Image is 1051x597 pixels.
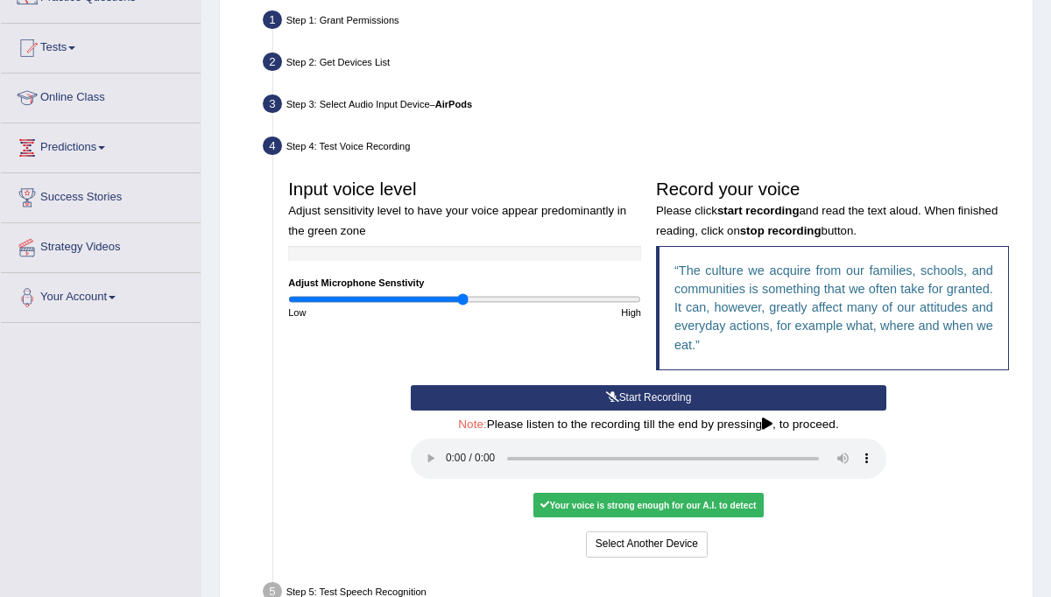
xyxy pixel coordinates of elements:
h4: Please listen to the recording till the end by pressing , to proceed. [411,418,886,432]
b: stop recording [740,224,822,237]
label: Adjust Microphone Senstivity [288,276,424,290]
button: Select Another Device [586,531,708,557]
div: Step 2: Get Devices List [257,48,1026,81]
a: Success Stories [1,173,201,217]
div: Step 3: Select Audio Input Device [257,90,1026,123]
a: Predictions [1,123,201,167]
small: Adjust sensitivity level to have your voice appear predominantly in the green zone [288,204,626,236]
a: Online Class [1,74,201,117]
h3: Record your voice [656,179,1009,238]
div: Step 4: Test Voice Recording [257,132,1026,165]
b: start recording [717,204,800,217]
div: Low [281,306,465,320]
div: High [465,306,649,320]
b: AirPods [435,99,472,109]
q: The culture we acquire from our families, schools, and communities is something that we often tak... [674,263,993,352]
span: – [430,99,473,109]
a: Your Account [1,273,201,317]
button: Start Recording [411,385,886,411]
a: Tests [1,24,201,67]
div: Your voice is strong enough for our A.I. to detect [533,493,764,517]
h3: Input voice level [288,179,641,238]
div: Step 1: Grant Permissions [257,6,1026,39]
a: Strategy Videos [1,223,201,267]
span: Note: [458,418,487,431]
small: Please click and read the text aloud. When finished reading, click on button. [656,204,998,236]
